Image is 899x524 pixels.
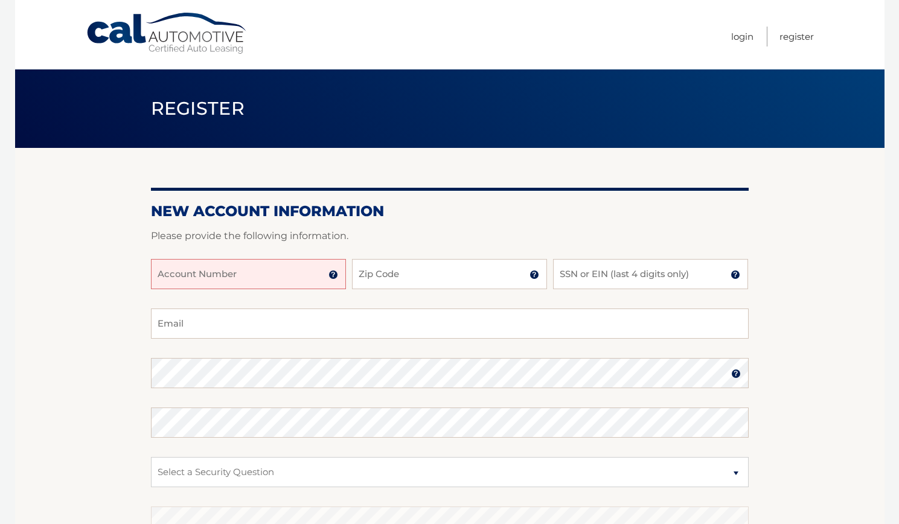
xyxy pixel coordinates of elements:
input: Email [151,308,749,339]
span: Register [151,97,245,120]
img: tooltip.svg [731,369,741,379]
img: tooltip.svg [731,270,740,280]
input: SSN or EIN (last 4 digits only) [553,259,748,289]
img: tooltip.svg [328,270,338,280]
img: tooltip.svg [529,270,539,280]
p: Please provide the following information. [151,228,749,244]
h2: New Account Information [151,202,749,220]
input: Account Number [151,259,346,289]
a: Register [779,27,814,46]
a: Login [731,27,753,46]
a: Cal Automotive [86,12,249,55]
input: Zip Code [352,259,547,289]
